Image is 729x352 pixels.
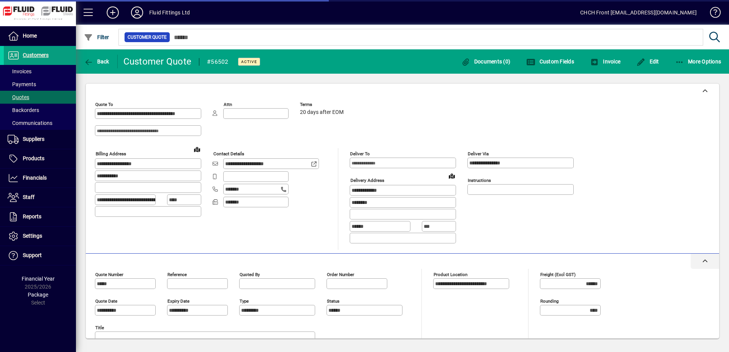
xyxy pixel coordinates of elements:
[4,149,76,168] a: Products
[23,233,42,239] span: Settings
[224,102,232,107] mat-label: Attn
[95,271,123,277] mat-label: Quote number
[4,65,76,78] a: Invoices
[459,55,512,68] button: Documents (0)
[588,55,622,68] button: Invoice
[4,207,76,226] a: Reports
[580,6,697,19] div: CHCH Front [EMAIL_ADDRESS][DOMAIN_NAME]
[327,271,354,277] mat-label: Order number
[95,102,113,107] mat-label: Quote To
[241,59,257,64] span: Active
[526,58,574,65] span: Custom Fields
[167,271,187,277] mat-label: Reference
[82,55,111,68] button: Back
[207,56,229,68] div: #56502
[23,194,35,200] span: Staff
[23,252,42,258] span: Support
[524,55,576,68] button: Custom Fields
[84,58,109,65] span: Back
[22,276,55,282] span: Financial Year
[468,178,491,183] mat-label: Instructions
[636,58,659,65] span: Edit
[4,227,76,246] a: Settings
[84,34,109,40] span: Filter
[300,102,346,107] span: Terms
[4,188,76,207] a: Staff
[540,298,559,303] mat-label: Rounding
[590,58,620,65] span: Invoice
[123,55,192,68] div: Customer Quote
[95,298,117,303] mat-label: Quote date
[8,107,39,113] span: Backorders
[191,143,203,155] a: View on map
[4,78,76,91] a: Payments
[327,298,339,303] mat-label: Status
[23,155,44,161] span: Products
[101,6,125,19] button: Add
[468,151,489,156] mat-label: Deliver via
[675,58,721,65] span: More Options
[300,109,344,115] span: 20 days after EOM
[82,30,111,44] button: Filter
[446,170,458,182] a: View on map
[704,2,720,26] a: Knowledge Base
[540,271,576,277] mat-label: Freight (excl GST)
[23,213,41,219] span: Reports
[95,325,104,330] mat-label: Title
[4,27,76,46] a: Home
[4,169,76,188] a: Financials
[240,271,260,277] mat-label: Quoted by
[23,33,37,39] span: Home
[4,104,76,117] a: Backorders
[673,55,723,68] button: More Options
[350,151,370,156] mat-label: Deliver To
[23,136,44,142] span: Suppliers
[434,271,467,277] mat-label: Product location
[634,55,661,68] button: Edit
[4,117,76,129] a: Communications
[8,94,29,100] span: Quotes
[28,292,48,298] span: Package
[8,68,32,74] span: Invoices
[23,52,49,58] span: Customers
[4,91,76,104] a: Quotes
[240,298,249,303] mat-label: Type
[8,81,36,87] span: Payments
[4,246,76,265] a: Support
[128,33,167,41] span: Customer Quote
[167,298,189,303] mat-label: Expiry date
[23,175,47,181] span: Financials
[8,120,52,126] span: Communications
[76,55,118,68] app-page-header-button: Back
[125,6,149,19] button: Profile
[461,58,510,65] span: Documents (0)
[149,6,190,19] div: Fluid Fittings Ltd
[4,130,76,149] a: Suppliers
